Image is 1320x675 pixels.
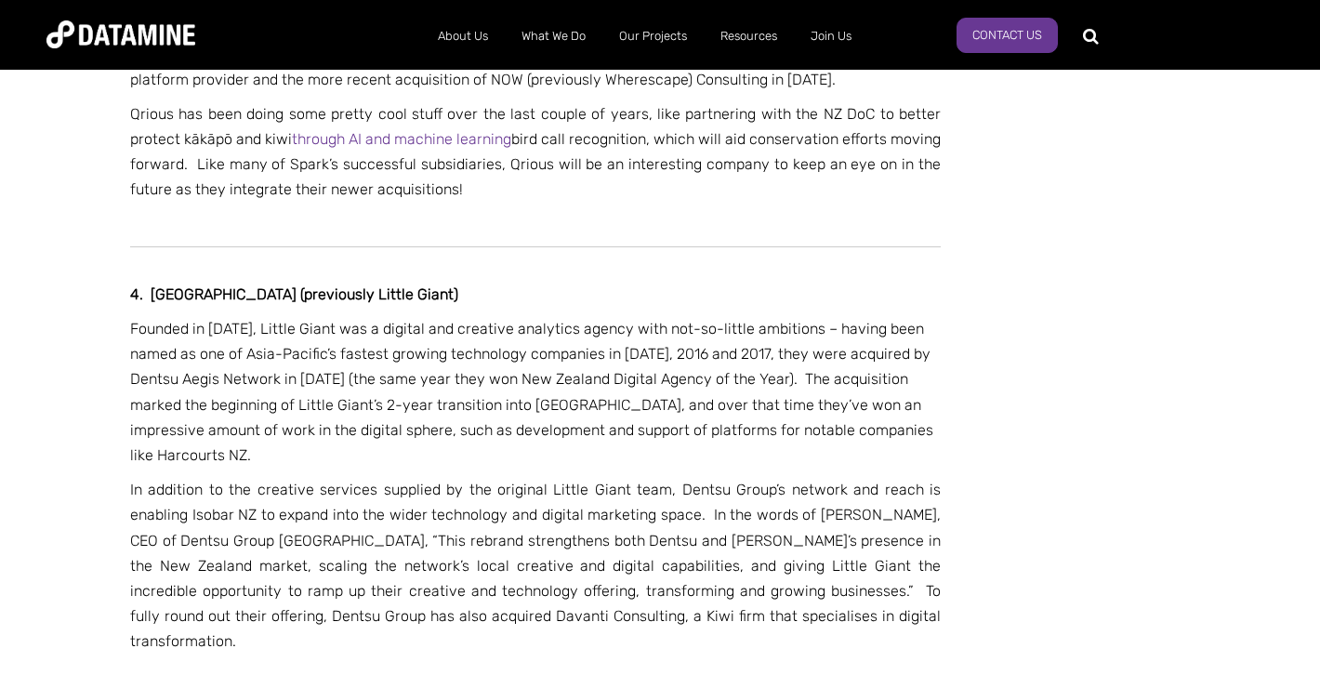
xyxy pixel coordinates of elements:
[602,12,704,60] a: Our Projects
[130,101,941,203] p: Qrious has been doing some pretty cool stuff over the last couple of years, like partnering with ...
[794,12,868,60] a: Join Us
[46,20,195,48] img: Datamine
[292,130,511,148] a: through AI and machine learning
[130,285,458,303] strong: 4. [GEOGRAPHIC_DATA] (previously Little Giant)
[505,12,602,60] a: What We Do
[421,12,505,60] a: About Us
[130,477,941,654] p: In addition to the creative services supplied by the original Little Giant team, Dentsu Group’s n...
[957,18,1058,53] a: Contact Us
[704,12,794,60] a: Resources
[130,320,933,464] span: Founded in [DATE], Little Giant was a digital and creative analytics agency with not-so-little am...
